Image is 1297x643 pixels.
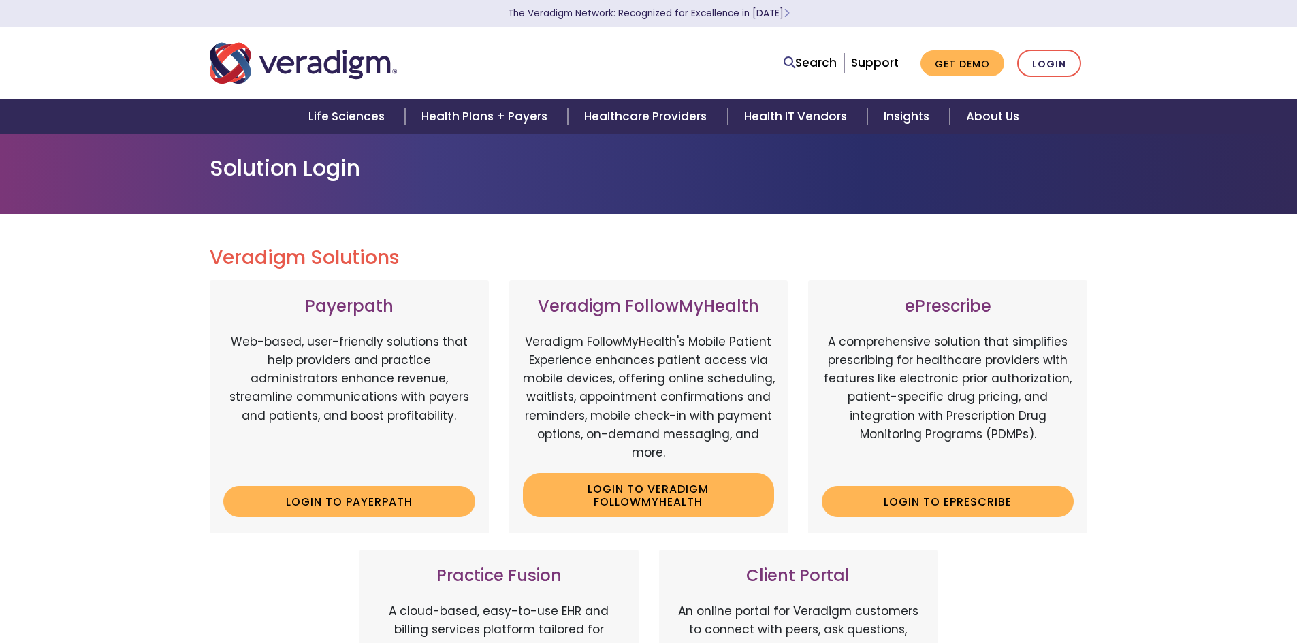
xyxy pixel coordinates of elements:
a: Healthcare Providers [568,99,727,134]
a: Login [1017,50,1081,78]
h3: Practice Fusion [373,566,625,586]
a: Life Sciences [292,99,405,134]
p: Veradigm FollowMyHealth's Mobile Patient Experience enhances patient access via mobile devices, o... [523,333,775,462]
h1: Solution Login [210,155,1088,181]
p: A comprehensive solution that simplifies prescribing for healthcare providers with features like ... [822,333,1074,476]
a: Search [784,54,837,72]
a: Login to Payerpath [223,486,475,517]
a: The Veradigm Network: Recognized for Excellence in [DATE]Learn More [508,7,790,20]
a: Insights [867,99,950,134]
span: Learn More [784,7,790,20]
a: Get Demo [920,50,1004,77]
a: Health IT Vendors [728,99,867,134]
a: About Us [950,99,1036,134]
img: Veradigm logo [210,41,397,86]
a: Support [851,54,899,71]
a: Login to Veradigm FollowMyHealth [523,473,775,517]
a: Login to ePrescribe [822,486,1074,517]
h3: Veradigm FollowMyHealth [523,297,775,316]
a: Health Plans + Payers [405,99,568,134]
h3: Payerpath [223,297,475,316]
h3: Client Portal [673,566,925,586]
h3: ePrescribe [822,297,1074,316]
p: Web-based, user-friendly solutions that help providers and practice administrators enhance revenu... [223,333,475,476]
h2: Veradigm Solutions [210,246,1088,269]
